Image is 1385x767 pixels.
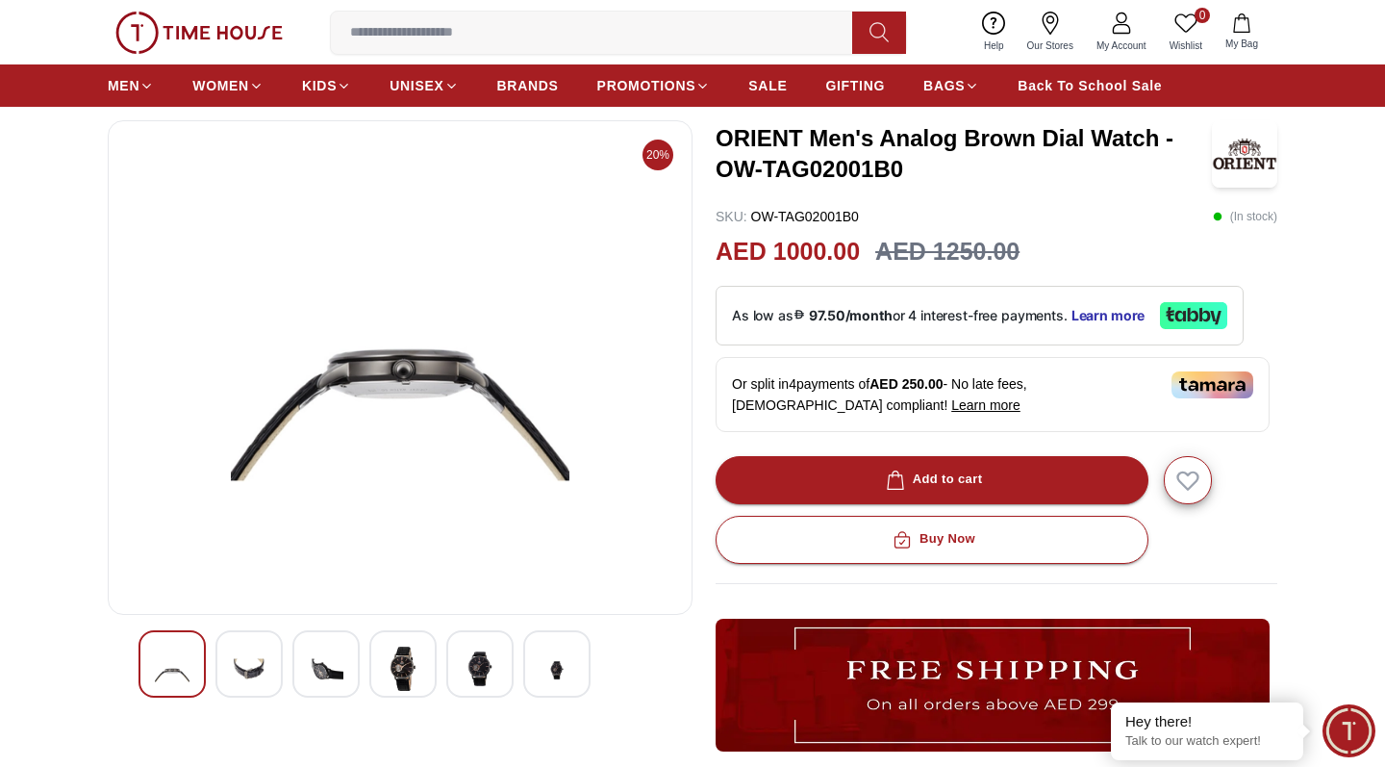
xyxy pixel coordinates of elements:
a: Back To School Sale [1018,68,1162,103]
img: ORIENT Men's Analog Brown Dial Watch - OW-TAG02001B0 [463,647,497,691]
img: ORIENT Men's Analog Brown Dial Watch - OW-TAG02001B0 [155,647,189,694]
p: ( In stock ) [1213,207,1277,226]
div: Buy Now [889,528,975,550]
img: Tamara [1171,371,1253,398]
span: BAGS [923,76,965,95]
button: Buy Now [716,516,1148,564]
img: ... [716,619,1270,752]
span: My Bag [1218,37,1266,51]
span: SALE [748,76,787,95]
a: KIDS [302,68,351,103]
span: PROMOTIONS [597,76,696,95]
div: Hey there! [1125,712,1289,731]
span: Help [976,38,1012,53]
button: My Bag [1214,10,1270,55]
span: BRANDS [497,76,559,95]
div: Chat Widget [1322,704,1375,757]
p: OW-TAG02001B0 [716,207,859,226]
h2: AED 1000.00 [716,234,860,270]
a: GIFTING [825,68,885,103]
span: MEN [108,76,139,95]
a: BRANDS [497,68,559,103]
span: AED 250.00 [869,376,943,392]
a: SALE [748,68,787,103]
h3: ORIENT Men's Analog Brown Dial Watch - OW-TAG02001B0 [716,123,1212,185]
img: ORIENT Men's Analog Brown Dial Watch - OW-TAG02001B0 [386,647,420,691]
span: Our Stores [1020,38,1081,53]
span: SKU : [716,209,747,224]
div: Or split in 4 payments of - No late fees, [DEMOGRAPHIC_DATA] compliant! [716,357,1270,432]
a: BAGS [923,68,979,103]
img: ORIENT Men's Analog Brown Dial Watch - OW-TAG02001B0 [232,647,266,694]
div: Add to cart [882,469,983,491]
a: 0Wishlist [1158,8,1214,57]
span: 0 [1195,8,1210,23]
a: Help [972,8,1016,57]
img: ORIENT Men's Analog Brown Dial Watch - OW-TAG02001B0 [309,647,343,694]
a: PROMOTIONS [597,68,711,103]
img: ORIENT Men's Analog Brown Dial Watch - OW-TAG02001B0 [1212,120,1277,188]
span: UNISEX [390,76,443,95]
span: WOMEN [192,76,249,95]
span: 20% [642,140,673,170]
a: UNISEX [390,68,458,103]
span: Wishlist [1162,38,1210,53]
a: WOMEN [192,68,264,103]
span: GIFTING [825,76,885,95]
img: ORIENT Men's Analog Brown Dial Watch - OW-TAG02001B0 [124,137,676,599]
h3: AED 1250.00 [875,234,1020,270]
img: ... [115,12,283,54]
a: MEN [108,68,154,103]
p: Talk to our watch expert! [1125,733,1289,750]
a: Our Stores [1016,8,1085,57]
span: My Account [1089,38,1154,53]
span: Back To School Sale [1018,76,1162,95]
button: Add to cart [716,456,1148,504]
span: Learn more [951,397,1020,413]
img: ORIENT Men's Analog Brown Dial Watch - OW-TAG02001B0 [540,647,574,694]
span: KIDS [302,76,337,95]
